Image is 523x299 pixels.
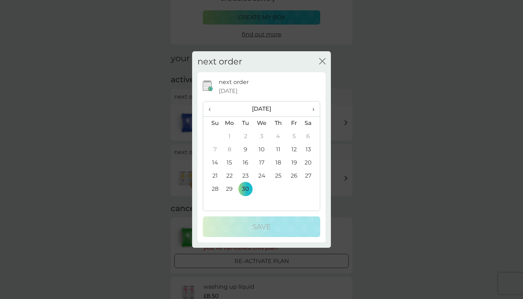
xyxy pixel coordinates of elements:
td: 14 [203,156,221,169]
td: 10 [254,143,270,156]
td: 27 [302,169,320,183]
th: Tu [238,116,254,130]
td: 20 [302,156,320,169]
th: Th [270,116,286,130]
td: 8 [221,143,238,156]
p: Save [252,221,271,232]
td: 11 [270,143,286,156]
td: 29 [221,183,238,196]
td: 7 [203,143,221,156]
td: 16 [238,156,254,169]
button: close [319,58,326,65]
span: [DATE] [219,86,238,96]
td: 21 [203,169,221,183]
th: We [254,116,270,130]
td: 9 [238,143,254,156]
th: Su [203,116,221,130]
td: 12 [286,143,302,156]
th: Sa [302,116,320,130]
h2: next order [197,57,242,67]
td: 1 [221,130,238,143]
td: 5 [286,130,302,143]
td: 30 [238,183,254,196]
td: 22 [221,169,238,183]
td: 26 [286,169,302,183]
td: 3 [254,130,270,143]
td: 13 [302,143,320,156]
span: ‹ [208,101,216,116]
td: 24 [254,169,270,183]
span: › [307,101,315,116]
td: 18 [270,156,286,169]
th: Fr [286,116,302,130]
td: 28 [203,183,221,196]
button: Save [203,216,320,237]
th: Mo [221,116,238,130]
td: 6 [302,130,320,143]
td: 4 [270,130,286,143]
th: [DATE] [221,101,302,117]
td: 19 [286,156,302,169]
p: next order [219,78,249,87]
td: 23 [238,169,254,183]
td: 17 [254,156,270,169]
td: 25 [270,169,286,183]
td: 15 [221,156,238,169]
td: 2 [238,130,254,143]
